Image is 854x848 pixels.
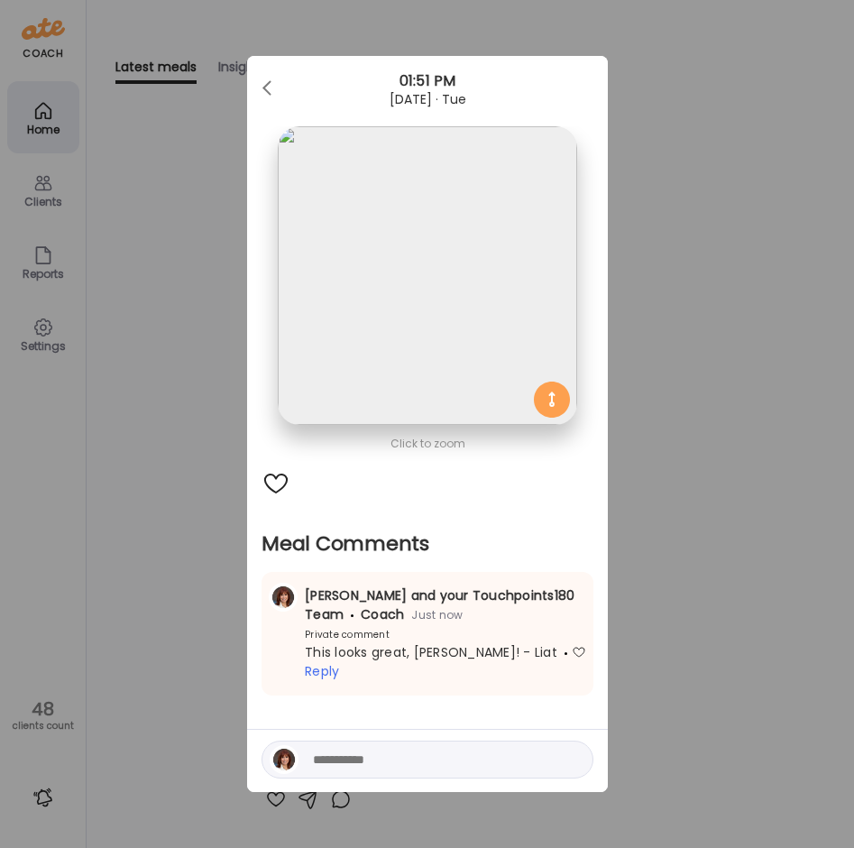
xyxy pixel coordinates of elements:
h2: Meal Comments [262,530,593,558]
span: Just now [404,607,463,622]
span: [PERSON_NAME] and your Touchpoints180 Team Coach [305,586,574,623]
img: avatars%2FVgMyOcVd4Yg9hlzjorsLrseI4Hn1 [271,585,296,610]
div: Private comment [269,628,390,641]
span: This looks great, [PERSON_NAME]! - Liat [305,643,557,661]
img: images%2FlFdkNdMGBjaCZIyjOpKhiHkISKg2%2FXDv0zuOWIydegcGFuTIc%2FbRO2afOVTGjjesJs2iL5_1080 [278,126,576,425]
div: [DATE] · Tue [247,92,608,106]
span: Reply [305,662,339,680]
div: 01:51 PM [247,70,608,92]
div: Click to zoom [262,433,593,455]
img: avatars%2FVgMyOcVd4Yg9hlzjorsLrseI4Hn1 [271,747,297,772]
